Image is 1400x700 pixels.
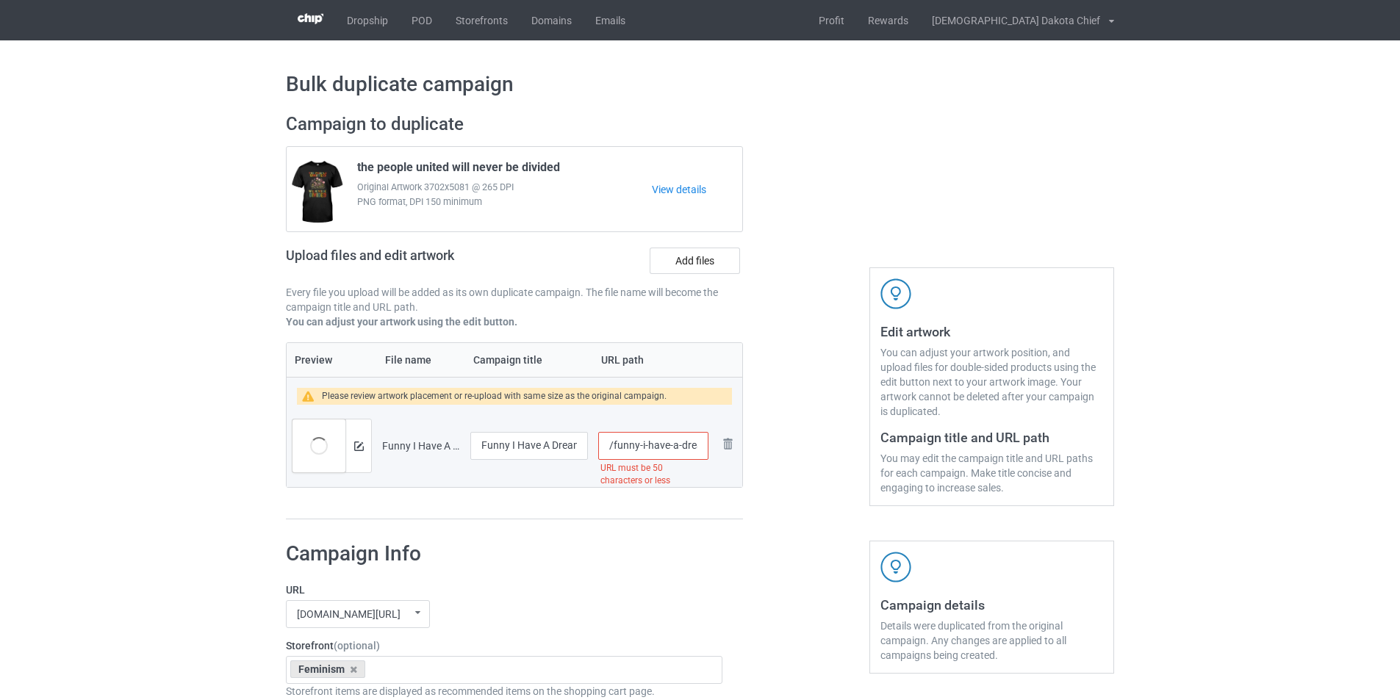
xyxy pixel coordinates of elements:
[465,343,593,377] th: Campaign title
[652,182,742,197] a: View details
[286,285,743,314] p: Every file you upload will be added as its own duplicate campaign. The file name will become the ...
[382,439,460,453] div: Funny I Have A Dream Make Prison Great Again T-Shirt.png
[290,660,365,678] div: Feminism
[880,323,1103,340] h3: Edit artwork
[286,638,722,653] label: Storefront
[302,391,322,402] img: warning
[286,541,722,567] h1: Campaign Info
[880,429,1103,446] h3: Campaign title and URL path
[880,451,1103,495] div: You may edit the campaign title and URL paths for each campaign. Make title concise and engaging ...
[297,609,401,619] div: [DOMAIN_NAME][URL]
[880,596,1103,613] h3: Campaign details
[880,278,911,309] img: svg+xml;base64,PD94bWwgdmVyc2lvbj0iMS4wIiBlbmNvZGluZz0iVVRGLTgiPz4KPHN2ZyB3aWR0aD0iNDJweCIgaGVpZ2...
[880,345,1103,419] div: You can adjust your artwork position, and upload files for double-sided products using the edit b...
[298,13,323,24] img: 3d383065fc803cdd16c62507c020ddf8.png
[357,160,560,180] span: the people united will never be divided
[377,343,465,377] th: File name
[287,343,377,377] th: Preview
[357,195,652,209] span: PNG format, DPI 150 minimum
[920,2,1100,39] div: [DEMOGRAPHIC_DATA] Dakota Chief
[286,316,517,328] b: You can adjust your artwork using the edit button.
[357,180,652,195] span: Original Artwork 3702x5081 @ 265 DPI
[880,618,1103,663] div: Details were duplicated from the original campaign. Any changes are applied to all campaigns bein...
[286,248,560,275] h2: Upload files and edit artwork
[354,441,364,451] img: svg+xml;base64,PD94bWwgdmVyc2lvbj0iMS4wIiBlbmNvZGluZz0iVVRGLTgiPz4KPHN2ZyB3aWR0aD0iMTRweCIgaGVpZ2...
[598,460,708,489] div: URL must be 50 characters or less
[286,684,722,699] div: Storefront items are displayed as recommended items on the shopping cart page.
[286,582,722,597] label: URL
[334,640,380,652] span: (optional)
[593,343,714,377] th: URL path
[286,113,743,136] h2: Campaign to duplicate
[719,435,736,452] img: svg+xml;base64,PD94bWwgdmVyc2lvbj0iMS4wIiBlbmNvZGluZz0iVVRGLTgiPz4KPHN2ZyB3aWR0aD0iMjhweCIgaGVpZ2...
[650,248,740,274] label: Add files
[286,71,1114,98] h1: Bulk duplicate campaign
[322,388,667,405] div: Please review artwork placement or re-upload with same size as the original campaign.
[880,552,911,582] img: svg+xml;base64,PD94bWwgdmVyc2lvbj0iMS4wIiBlbmNvZGluZz0iVVRGLTgiPz4KPHN2ZyB3aWR0aD0iNDJweCIgaGVpZ2...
